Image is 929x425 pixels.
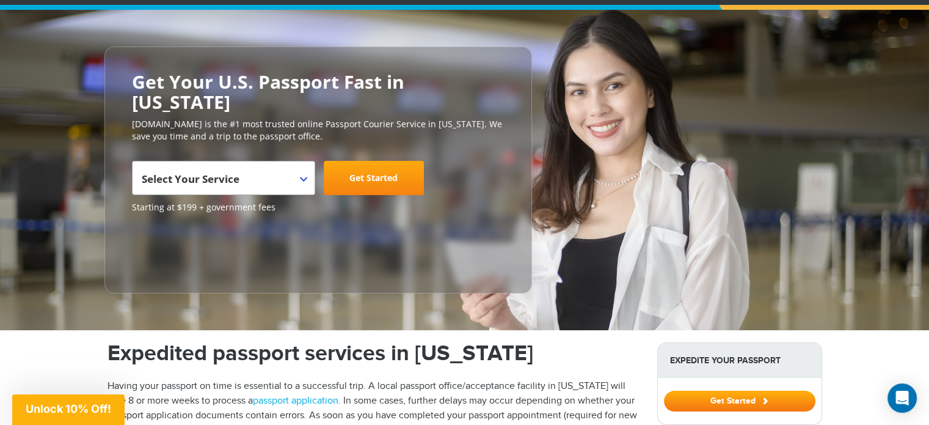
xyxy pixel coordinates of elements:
[664,396,815,405] a: Get Started
[132,220,224,281] iframe: Customer reviews powered by Trustpilot
[253,395,338,407] a: passport application
[132,161,315,195] span: Select Your Service
[142,172,239,186] span: Select Your Service
[324,161,424,195] a: Get Started
[26,402,111,415] span: Unlock 10% Off!
[132,201,505,213] span: Starting at $199 + government fees
[664,391,815,412] button: Get Started
[12,394,125,425] div: Unlock 10% Off!
[132,72,505,112] h2: Get Your U.S. Passport Fast in [US_STATE]
[132,118,505,142] p: [DOMAIN_NAME] is the #1 most trusted online Passport Courier Service in [US_STATE]. We save you t...
[107,342,639,364] h1: Expedited passport services in [US_STATE]
[887,383,917,413] div: Open Intercom Messenger
[142,166,302,200] span: Select Your Service
[658,343,822,378] strong: Expedite Your Passport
